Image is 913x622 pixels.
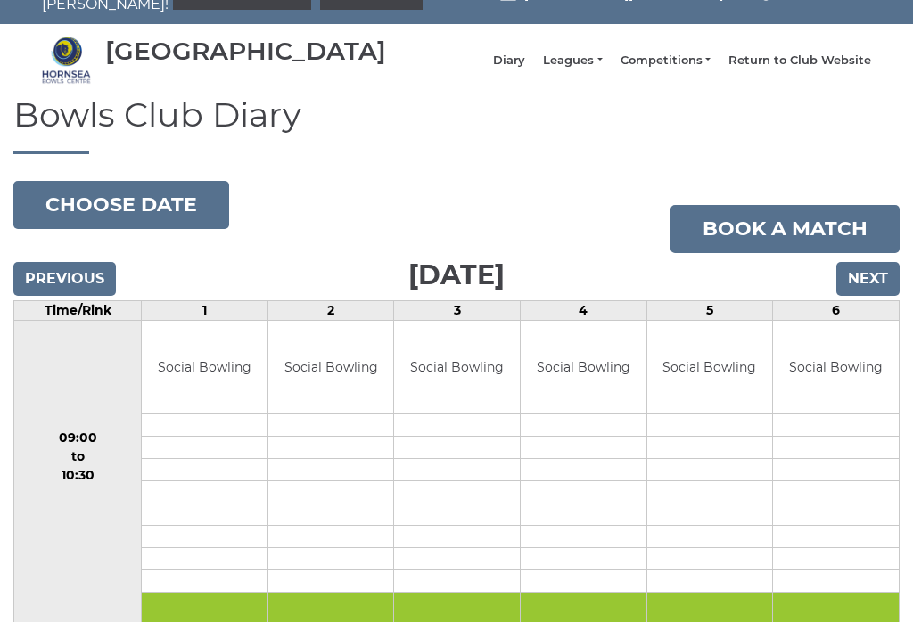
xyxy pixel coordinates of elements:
[14,320,142,593] td: 09:00 to 10:30
[13,262,116,296] input: Previous
[394,300,521,320] td: 3
[13,181,229,229] button: Choose date
[728,53,871,69] a: Return to Club Website
[142,300,268,320] td: 1
[105,37,386,65] div: [GEOGRAPHIC_DATA]
[14,300,142,320] td: Time/Rink
[773,300,900,320] td: 6
[142,321,267,414] td: Social Bowling
[621,53,711,69] a: Competitions
[836,262,900,296] input: Next
[394,321,520,414] td: Social Bowling
[646,300,773,320] td: 5
[543,53,602,69] a: Leagues
[670,205,900,253] a: Book a match
[42,36,91,85] img: Hornsea Bowls Centre
[647,321,773,414] td: Social Bowling
[13,96,900,154] h1: Bowls Club Diary
[521,321,646,414] td: Social Bowling
[268,321,394,414] td: Social Bowling
[521,300,647,320] td: 4
[267,300,394,320] td: 2
[773,321,899,414] td: Social Bowling
[493,53,525,69] a: Diary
